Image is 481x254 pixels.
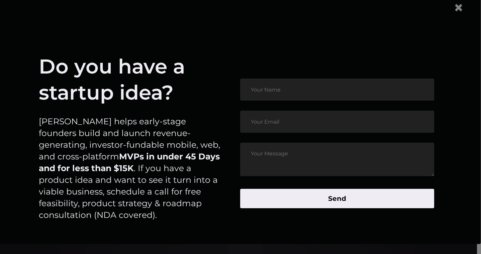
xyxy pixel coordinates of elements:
input: Your Email [240,111,434,133]
p: [PERSON_NAME] helps early-stage founders build and launch revenue-generating, investor-fundable m... [39,116,223,221]
button: Send [240,189,434,208]
strong: MVPs in under 45 Days and for less than $15K [39,151,220,173]
input: Your Name [240,79,434,101]
h1: Do you have a startup idea? [39,53,223,106]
